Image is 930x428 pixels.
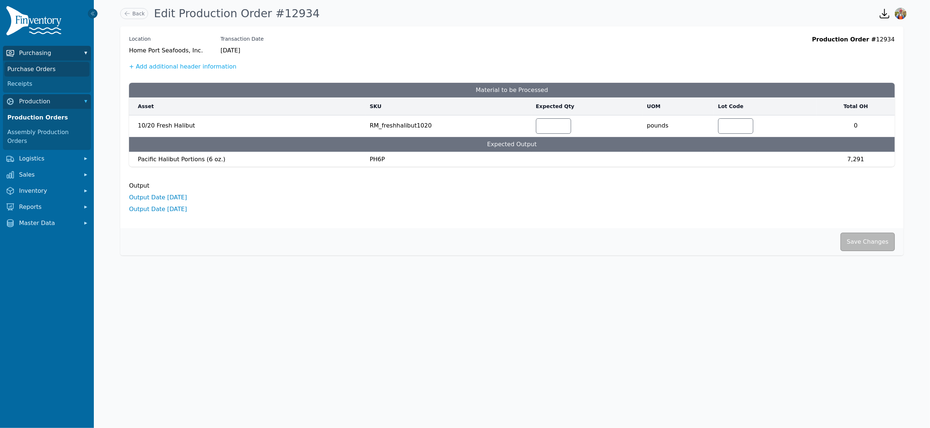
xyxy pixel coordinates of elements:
button: + Add additional header information [129,62,236,71]
th: Total OH [817,97,895,115]
span: Sales [19,170,78,179]
span: [DATE] [221,46,264,55]
span: Inventory [19,187,78,195]
span: Production Order # [812,36,876,43]
th: SKU [365,97,532,115]
button: Reports [3,200,91,214]
th: Expected Qty [532,97,643,115]
button: Logistics [3,151,91,166]
span: Production [19,97,78,106]
a: Back [120,8,148,19]
button: Inventory [3,184,91,198]
button: Purchasing [3,46,91,60]
span: Pacific Halibut Portions (6 oz.) [138,156,225,163]
td: 0 [817,115,895,133]
td: RM_freshhalibut1020 [365,115,532,137]
label: Location [129,35,203,43]
th: Asset [129,97,365,115]
span: Logistics [19,154,78,163]
td: PH6P [365,152,532,167]
a: Purchase Orders [4,62,89,77]
span: Purchasing [19,49,78,58]
th: Lot Code [714,97,817,115]
img: Sera Wheeler [895,8,907,19]
span: Master Data [19,219,78,228]
img: Finventory [6,6,65,38]
span: 10/20 Fresh Halibut [138,118,361,130]
h3: Material to be Processed [129,83,895,97]
a: Output Date [DATE] [129,206,187,213]
span: Home Port Seafoods, Inc. [129,46,203,55]
span: Reports [19,203,78,211]
a: Output Date [DATE] [129,194,187,201]
a: Production Orders [4,110,89,125]
button: Save Changes [841,233,895,251]
button: Production [3,94,91,109]
span: pounds [647,118,709,130]
a: Assembly Production Orders [4,125,89,148]
h1: Edit Production Order #12934 [154,7,320,20]
button: Master Data [3,216,91,230]
td: 7,291 [817,152,895,167]
td: Expected Output [129,137,895,152]
th: UOM [643,97,714,115]
label: Transaction Date [221,35,264,43]
div: 12934 [812,35,895,55]
a: Receipts [4,77,89,91]
h3: Output [129,178,895,190]
button: Sales [3,167,91,182]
